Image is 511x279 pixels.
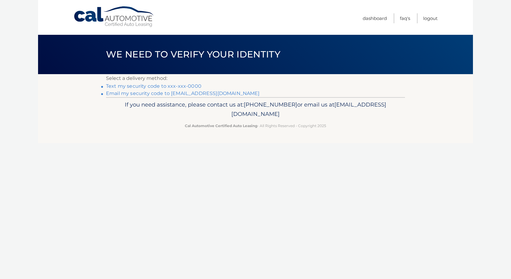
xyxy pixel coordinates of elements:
[110,100,401,119] p: If you need assistance, please contact us at: or email us at
[106,49,280,60] span: We need to verify your identity
[400,13,410,23] a: FAQ's
[73,6,155,28] a: Cal Automotive
[244,101,297,108] span: [PHONE_NUMBER]
[106,74,405,83] p: Select a delivery method:
[185,123,257,128] strong: Cal Automotive Certified Auto Leasing
[363,13,387,23] a: Dashboard
[106,83,201,89] a: Text my security code to xxx-xxx-0000
[106,90,260,96] a: Email my security code to [EMAIL_ADDRESS][DOMAIN_NAME]
[110,123,401,129] p: - All Rights Reserved - Copyright 2025
[423,13,438,23] a: Logout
